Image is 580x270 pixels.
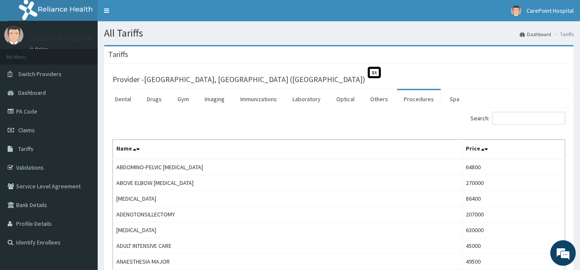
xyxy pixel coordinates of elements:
[234,90,284,108] a: Immunizations
[368,67,381,78] span: St
[113,238,462,254] td: ADULT INTENSIVE CARE
[462,238,565,254] td: 45000
[18,126,35,134] span: Claims
[511,6,521,16] img: User Image
[171,90,196,108] a: Gym
[113,175,462,191] td: ABOVE ELBOW [MEDICAL_DATA]
[113,222,462,238] td: [MEDICAL_DATA]
[462,254,565,270] td: 49500
[113,254,462,270] td: ANAESTHESIA MAJOR
[363,90,395,108] a: Others
[113,76,365,83] h3: Provider - [GEOGRAPHIC_DATA], [GEOGRAPHIC_DATA] ([GEOGRAPHIC_DATA])
[552,31,574,38] li: Tariffs
[462,207,565,222] td: 207000
[397,90,441,108] a: Procedures
[44,48,143,59] div: Chat with us now
[470,112,565,125] label: Search:
[443,90,466,108] a: Spa
[113,191,462,207] td: [MEDICAL_DATA]
[18,89,46,97] span: Dashboard
[108,51,128,58] h3: Tariffs
[4,180,162,210] textarea: Type your message and hit 'Enter'
[462,159,565,175] td: 64800
[462,175,565,191] td: 270000
[462,191,565,207] td: 86400
[4,26,23,45] img: User Image
[139,4,160,25] div: Minimize live chat window
[286,90,327,108] a: Laboratory
[113,140,462,159] th: Name
[108,90,138,108] a: Dental
[18,70,62,78] span: Switch Providers
[520,31,551,38] a: Dashboard
[18,145,34,153] span: Tariffs
[113,159,462,175] td: ABDOMINO-PELVIC [MEDICAL_DATA]
[462,140,565,159] th: Price
[198,90,231,108] a: Imaging
[492,112,565,125] input: Search:
[113,207,462,222] td: ADENOTONSILLECTOMY
[49,81,117,167] span: We're online!
[527,7,574,14] span: CarePoint Hospital
[30,34,92,42] p: CarePoint Hospital
[462,222,565,238] td: 630000
[329,90,361,108] a: Optical
[16,43,34,64] img: d_794563401_company_1708531726252_794563401
[104,28,574,39] h1: All Tariffs
[140,90,169,108] a: Drugs
[30,46,50,52] a: Online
